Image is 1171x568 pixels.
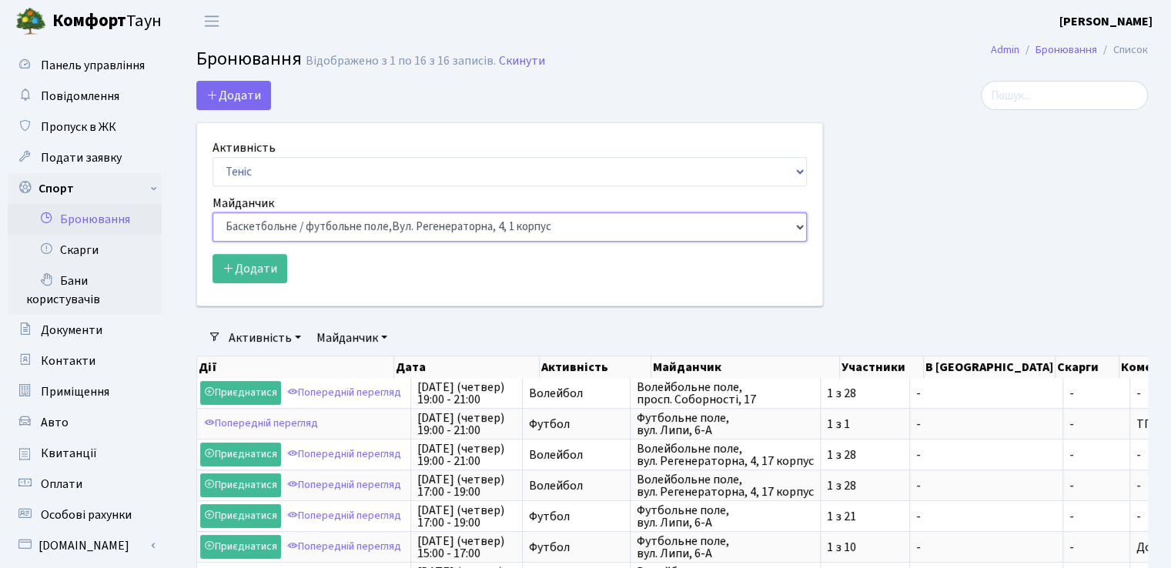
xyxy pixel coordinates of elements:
input: Пошук... [981,81,1148,110]
span: - [1136,385,1141,402]
a: Бани користувачів [8,266,162,315]
span: Волейбольне поле, вул. Регенераторна, 4, 17 корпус [637,443,814,467]
th: Активність [540,356,652,378]
span: Волейбол [529,479,624,492]
a: Особові рахунки [8,500,162,530]
span: - [916,449,1056,461]
span: - [1069,449,1123,461]
span: Волейбол [529,387,624,399]
img: logo.png [15,6,46,37]
a: Бронювання [8,204,162,235]
span: - [1136,508,1141,525]
span: 1 з 1 [827,418,903,430]
button: Додати [212,254,287,283]
th: Скарги [1056,356,1119,378]
label: Майданчик [212,194,274,212]
button: Переключити навігацію [192,8,231,34]
b: [PERSON_NAME] [1059,13,1153,30]
span: Контакти [41,352,95,369]
span: Квитанції [41,445,97,462]
a: Спорт [8,173,162,204]
div: Відображено з 1 по 16 з 16 записів. [306,54,496,68]
a: Повідомлення [8,81,162,112]
a: Попередній перегляд [283,443,405,466]
th: Участники [840,356,924,378]
b: Комфорт [52,8,126,33]
span: - [916,541,1056,553]
span: Волейбольне поле, просп. Соборності, 17 [637,381,814,406]
span: Панель управління [41,57,145,74]
span: Футбол [529,418,624,430]
span: - [1069,541,1123,553]
span: Футбольне поле, вул. Липи, 6-А [637,535,814,560]
span: 1 з 21 [827,510,903,523]
span: - [1069,418,1123,430]
span: - [1069,387,1123,399]
span: [DATE] (четвер) 15:00 - 17:00 [417,535,516,560]
span: [DATE] (четвер) 17:00 - 19:00 [417,504,516,529]
span: - [1136,477,1141,494]
a: Бронювання [1035,42,1097,58]
span: Волейбол [529,449,624,461]
span: Волейбольне поле, вул. Регенераторна, 4, 17 корпус [637,473,814,498]
li: Список [1097,42,1148,58]
span: [DATE] (четвер) 19:00 - 21:00 [417,381,516,406]
span: - [916,418,1056,430]
span: Бронювання [196,45,302,72]
span: [DATE] (четвер) 17:00 - 19:00 [417,473,516,498]
a: Майданчик [310,325,393,351]
a: [PERSON_NAME] [1059,12,1153,31]
a: Приміщення [8,376,162,407]
span: Футбольне поле, вул. Липи, 6-А [637,504,814,529]
span: - [916,479,1056,492]
span: - [916,387,1056,399]
span: - [1069,479,1123,492]
a: Приєднатися [200,535,281,559]
span: - [1136,446,1141,463]
label: Активність [212,139,276,157]
a: Активність [222,325,307,351]
a: [DOMAIN_NAME] [8,530,162,561]
a: Скарги [8,235,162,266]
a: Авто [8,407,162,438]
span: [DATE] (четвер) 19:00 - 21:00 [417,443,516,467]
a: Попередній перегляд [283,473,405,497]
a: Приєднатися [200,443,281,466]
th: Майданчик [651,356,840,378]
th: Дії [197,356,394,378]
span: Авто [41,414,69,431]
a: Попередній перегляд [200,412,322,436]
span: - [916,510,1056,523]
span: Повідомлення [41,88,119,105]
a: Приєднатися [200,504,281,528]
span: Пропуск в ЖК [41,119,116,135]
span: - [1069,510,1123,523]
a: Документи [8,315,162,346]
span: Оплати [41,476,82,493]
a: Скинути [499,54,545,68]
span: [DATE] (четвер) 19:00 - 21:00 [417,412,516,436]
button: Додати [196,81,271,110]
span: Футбольне поле, вул. Липи, 6-А [637,412,814,436]
a: Оплати [8,469,162,500]
span: Футбол [529,541,624,553]
span: Документи [41,322,102,339]
a: Пропуск в ЖК [8,112,162,142]
span: 1 з 28 [827,479,903,492]
a: Подати заявку [8,142,162,173]
a: Попередній перегляд [283,504,405,528]
a: Квитанції [8,438,162,469]
th: В [GEOGRAPHIC_DATA] [924,356,1056,378]
a: Попередній перегляд [283,535,405,559]
a: Приєднатися [200,473,281,497]
a: Приєднатися [200,381,281,405]
span: Приміщення [41,383,109,400]
a: Контакти [8,346,162,376]
span: Футбол [529,510,624,523]
span: Подати заявку [41,149,122,166]
nav: breadcrumb [968,34,1171,66]
a: Admin [991,42,1019,58]
span: 1 з 10 [827,541,903,553]
span: Особові рахунки [41,506,132,523]
span: Таун [52,8,162,35]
